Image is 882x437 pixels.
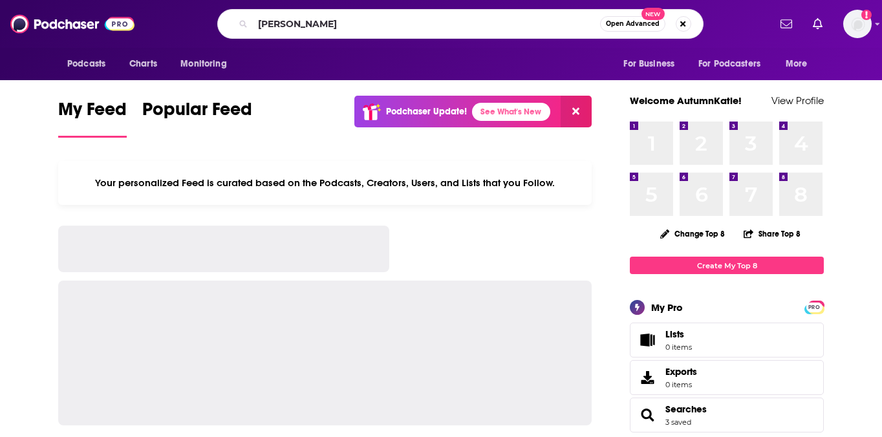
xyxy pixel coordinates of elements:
[630,257,824,274] a: Create My Top 8
[743,221,801,246] button: Share Top 8
[634,368,660,387] span: Exports
[142,98,252,138] a: Popular Feed
[665,343,692,352] span: 0 items
[665,366,697,378] span: Exports
[600,16,665,32] button: Open AdvancedNew
[217,9,704,39] div: Search podcasts, credits, & more...
[614,52,691,76] button: open menu
[651,301,683,314] div: My Pro
[665,328,692,340] span: Lists
[142,98,252,128] span: Popular Feed
[630,323,824,357] a: Lists
[771,94,824,107] a: View Profile
[698,55,760,73] span: For Podcasters
[806,302,822,312] a: PRO
[386,106,467,117] p: Podchaser Update!
[67,55,105,73] span: Podcasts
[472,103,550,121] a: See What's New
[861,10,872,20] svg: Add a profile image
[630,360,824,395] a: Exports
[58,98,127,128] span: My Feed
[171,52,243,76] button: open menu
[775,13,797,35] a: Show notifications dropdown
[843,10,872,38] button: Show profile menu
[665,328,684,340] span: Lists
[634,331,660,349] span: Lists
[129,55,157,73] span: Charts
[652,226,733,242] button: Change Top 8
[121,52,165,76] a: Charts
[58,98,127,138] a: My Feed
[623,55,674,73] span: For Business
[630,398,824,432] span: Searches
[58,161,592,205] div: Your personalized Feed is curated based on the Podcasts, Creators, Users, and Lists that you Follow.
[777,52,824,76] button: open menu
[808,13,828,35] a: Show notifications dropdown
[634,406,660,424] a: Searches
[606,21,660,27] span: Open Advanced
[843,10,872,38] span: Logged in as AutumnKatie
[806,303,822,312] span: PRO
[665,418,691,427] a: 3 saved
[58,52,122,76] button: open menu
[665,403,707,415] a: Searches
[665,380,697,389] span: 0 items
[630,94,742,107] a: Welcome AutumnKatie!
[253,14,600,34] input: Search podcasts, credits, & more...
[10,12,134,36] img: Podchaser - Follow, Share and Rate Podcasts
[843,10,872,38] img: User Profile
[180,55,226,73] span: Monitoring
[641,8,665,20] span: New
[786,55,808,73] span: More
[690,52,779,76] button: open menu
